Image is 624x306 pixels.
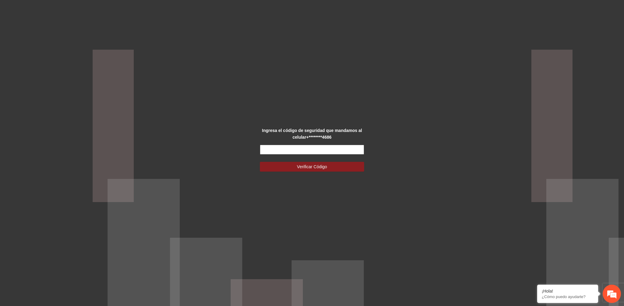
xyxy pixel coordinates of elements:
[35,81,84,143] span: Estamos en línea.
[260,162,364,172] button: Verificar Código
[100,3,115,18] div: Minimizar ventana de chat en vivo
[297,163,327,170] span: Verificar Código
[262,128,362,140] strong: Ingresa el código de seguridad que mandamos al celular +********4686
[3,166,116,188] textarea: Escriba su mensaje y pulse “Intro”
[542,289,594,294] div: ¡Hola!
[542,294,594,299] p: ¿Cómo puedo ayudarte?
[32,31,102,39] div: Chatee con nosotros ahora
